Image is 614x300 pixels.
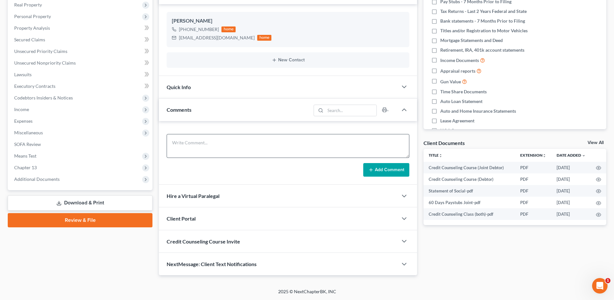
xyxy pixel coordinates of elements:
td: Credit Counseling Course (Debtor) [424,173,515,185]
span: Means Test [14,153,36,159]
span: Credit Counseling Course Invite [167,238,240,244]
span: Executory Contracts [14,83,55,89]
span: Tax Returns - Last 2 Years Federal and State [440,8,527,15]
span: Unsecured Nonpriority Claims [14,60,76,66]
span: Lawsuits [14,72,32,77]
span: Titles and/or Registration to Motor Vehicles [440,27,528,34]
td: PDF [515,162,551,173]
i: expand_more [582,154,586,158]
span: Income [14,107,29,112]
span: Expenses [14,118,33,124]
td: PDF [515,197,551,208]
span: Auto Loan Statement [440,98,482,105]
a: SOFA Review [9,139,152,150]
div: Client Documents [424,140,465,146]
a: Secured Claims [9,34,152,46]
span: Comments [167,107,191,113]
span: Appraisal reports [440,68,475,74]
div: home [221,26,236,32]
div: 2025 © NextChapterBK, INC [123,288,491,300]
i: unfold_more [439,154,443,158]
td: Credit Counseling Course (Joint Debtor) [424,162,515,173]
span: HOA Statement [440,127,472,134]
span: Quick Info [167,84,191,90]
a: Unsecured Priority Claims [9,46,152,57]
span: Miscellaneous [14,130,43,135]
span: Property Analysis [14,25,50,31]
span: Auto and Home Insurance Statements [440,108,516,114]
span: NextMessage: Client Text Notifications [167,261,257,267]
button: Add Comment [363,163,409,177]
td: PDF [515,208,551,220]
i: unfold_more [542,154,546,158]
td: [DATE] [551,197,591,208]
td: Credit Counseling Class (both)-pdf [424,208,515,220]
input: Search... [326,105,377,116]
span: Retirement, IRA, 401k account statements [440,47,524,53]
td: [DATE] [551,208,591,220]
a: Executory Contracts [9,80,152,92]
a: Lawsuits [9,69,152,80]
td: [DATE] [551,162,591,173]
td: PDF [515,173,551,185]
a: Download & Print [8,195,152,211]
span: Personal Property [14,14,51,19]
div: [PHONE_NUMBER] [179,26,219,33]
span: Unsecured Priority Claims [14,48,67,54]
span: Additional Documents [14,176,60,182]
span: SOFA Review [14,141,41,147]
span: Codebtors Insiders & Notices [14,95,73,100]
span: Time Share Documents [440,88,487,95]
span: Lease Agreement [440,118,474,124]
a: Unsecured Nonpriority Claims [9,57,152,69]
span: 1 [605,278,610,283]
span: Secured Claims [14,37,45,42]
div: [EMAIL_ADDRESS][DOMAIN_NAME] [179,35,255,41]
button: New Contact [172,57,404,63]
a: Titleunfold_more [429,153,443,158]
td: [DATE] [551,185,591,197]
td: 60 Days Paystubs Joint-pdf [424,197,515,208]
div: [PERSON_NAME] [172,17,404,25]
td: Statement of Social-pdf [424,185,515,197]
span: Bank statements - 7 Months Prior to Filing [440,18,525,24]
span: Client Portal [167,215,196,222]
div: home [257,35,271,41]
span: Gun Value [440,78,461,85]
span: Real Property [14,2,42,7]
a: Review & File [8,213,152,227]
td: PDF [515,185,551,197]
a: Extensionunfold_more [520,153,546,158]
span: Hire a Virtual Paralegal [167,193,219,199]
a: View All [588,140,604,145]
iframe: Intercom live chat [592,278,608,294]
span: Income Documents [440,57,479,64]
a: Property Analysis [9,22,152,34]
a: Date Added expand_more [557,153,586,158]
span: Mortgage Statements and Deed [440,37,503,44]
td: [DATE] [551,173,591,185]
span: Chapter 13 [14,165,37,170]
